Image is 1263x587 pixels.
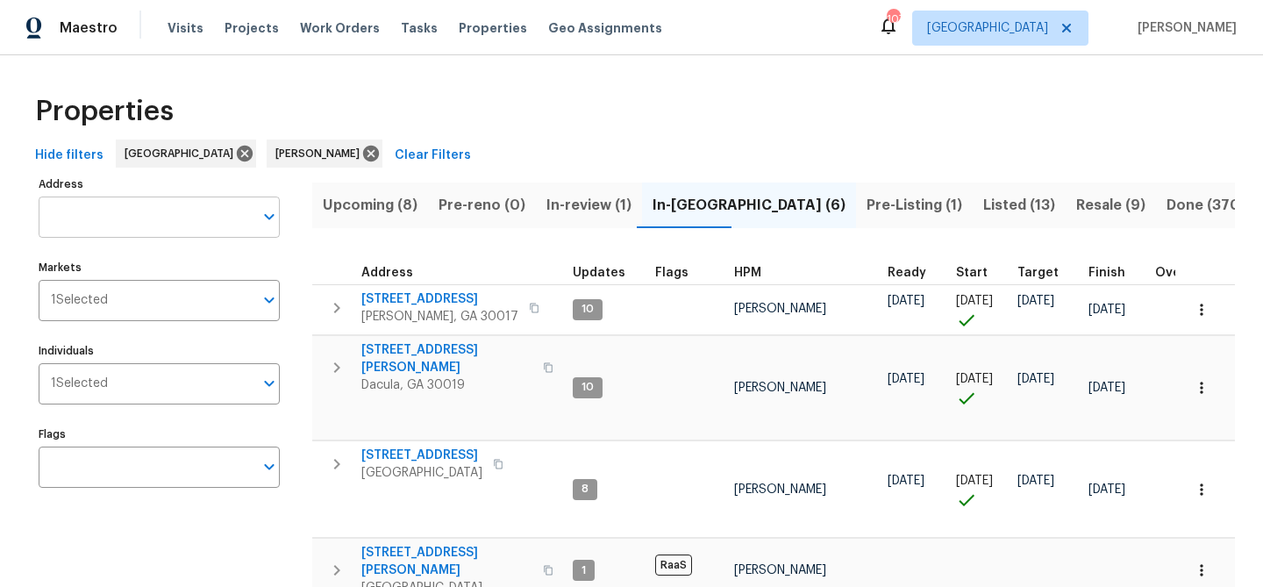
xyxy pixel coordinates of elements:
[361,464,482,482] span: [GEOGRAPHIC_DATA]
[395,145,471,167] span: Clear Filters
[1155,267,1217,279] div: Days past target finish date
[1017,373,1054,385] span: [DATE]
[734,564,826,576] span: [PERSON_NAME]
[116,140,256,168] div: [GEOGRAPHIC_DATA]
[388,140,478,172] button: Clear Filters
[734,382,826,394] span: [PERSON_NAME]
[1076,193,1145,218] span: Resale (9)
[574,482,596,497] span: 8
[653,193,846,218] span: In-[GEOGRAPHIC_DATA] (6)
[1017,267,1059,279] span: Target
[125,145,240,162] span: [GEOGRAPHIC_DATA]
[1088,483,1125,496] span: [DATE]
[257,371,282,396] button: Open
[361,341,532,376] span: [STREET_ADDRESS][PERSON_NAME]
[1167,193,1245,218] span: Done (370)
[548,19,662,37] span: Geo Assignments
[574,302,601,317] span: 10
[888,373,924,385] span: [DATE]
[225,19,279,37] span: Projects
[1088,304,1125,316] span: [DATE]
[459,19,527,37] span: Properties
[39,346,280,356] label: Individuals
[267,140,382,168] div: [PERSON_NAME]
[546,193,631,218] span: In-review (1)
[439,193,525,218] span: Pre-reno (0)
[300,19,380,37] span: Work Orders
[867,193,962,218] span: Pre-Listing (1)
[734,483,826,496] span: [PERSON_NAME]
[1088,267,1141,279] div: Projected renovation finish date
[734,267,761,279] span: HPM
[361,544,532,579] span: [STREET_ADDRESS][PERSON_NAME]
[956,373,993,385] span: [DATE]
[257,455,282,479] button: Open
[257,288,282,312] button: Open
[39,262,280,273] label: Markets
[275,145,367,162] span: [PERSON_NAME]
[1017,295,1054,307] span: [DATE]
[956,267,988,279] span: Start
[35,145,103,167] span: Hide filters
[39,429,280,440] label: Flags
[361,376,532,394] span: Dacula, GA 30019
[574,563,593,578] span: 1
[361,447,482,464] span: [STREET_ADDRESS]
[361,308,518,326] span: [PERSON_NAME], GA 30017
[28,140,111,172] button: Hide filters
[1088,267,1125,279] span: Finish
[574,380,601,395] span: 10
[983,193,1055,218] span: Listed (13)
[168,19,203,37] span: Visits
[888,267,926,279] span: Ready
[51,293,108,308] span: 1 Selected
[323,193,417,218] span: Upcoming (8)
[949,284,1010,334] td: Project started on time
[956,295,993,307] span: [DATE]
[888,475,924,487] span: [DATE]
[51,376,108,391] span: 1 Selected
[257,204,282,229] button: Open
[655,267,689,279] span: Flags
[1017,267,1074,279] div: Target renovation project end date
[888,267,942,279] div: Earliest renovation start date (first business day after COE or Checkout)
[401,22,438,34] span: Tasks
[949,441,1010,538] td: Project started on time
[573,267,625,279] span: Updates
[1017,475,1054,487] span: [DATE]
[927,19,1048,37] span: [GEOGRAPHIC_DATA]
[888,295,924,307] span: [DATE]
[361,290,518,308] span: [STREET_ADDRESS]
[1155,267,1201,279] span: Overall
[60,19,118,37] span: Maestro
[1131,19,1237,37] span: [PERSON_NAME]
[35,103,174,120] span: Properties
[361,267,413,279] span: Address
[1088,382,1125,394] span: [DATE]
[655,555,692,576] span: RaaS
[949,335,1010,440] td: Project started on time
[956,267,1003,279] div: Actual renovation start date
[956,475,993,487] span: [DATE]
[734,303,826,315] span: [PERSON_NAME]
[887,11,899,28] div: 107
[39,179,280,190] label: Address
